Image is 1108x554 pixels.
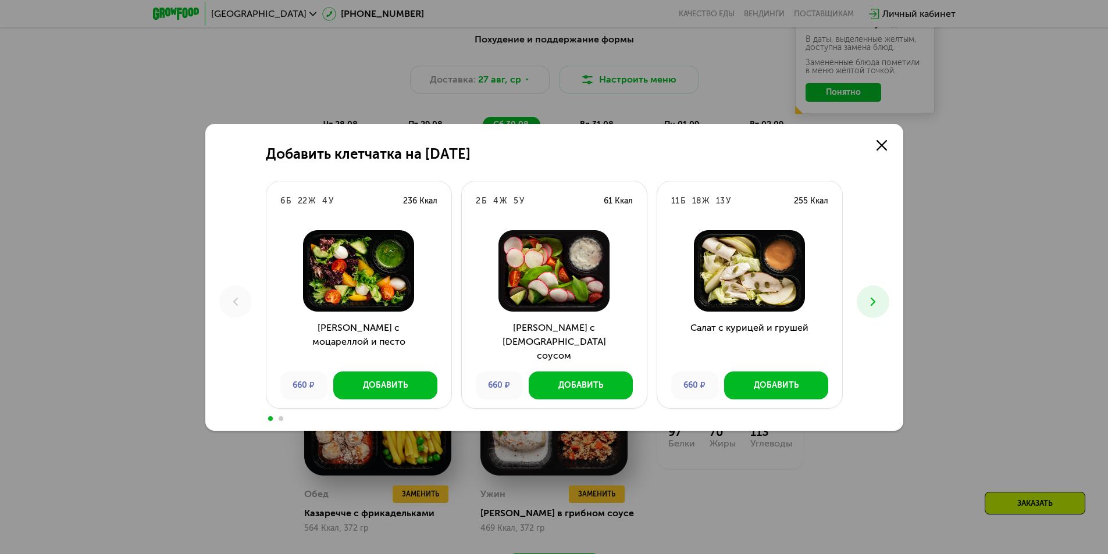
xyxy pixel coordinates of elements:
div: 4 [322,195,327,207]
div: У [519,195,524,207]
div: 4 [493,195,498,207]
div: 660 ₽ [476,371,523,399]
h3: Салат с курицей и грушей [657,321,842,363]
div: 13 [716,195,725,207]
h3: [PERSON_NAME] с моцареллой и песто [266,321,451,363]
div: 11 [671,195,679,207]
button: Добавить [529,371,633,399]
img: Салат с греческим соусом [471,230,637,312]
div: Добавить [558,380,603,391]
div: 2 [476,195,480,207]
button: Добавить [724,371,828,399]
h2: Добавить клетчатка на [DATE] [266,146,471,162]
div: 22 [298,195,307,207]
div: Добавить [754,380,799,391]
img: Салат с моцареллой и песто [276,230,442,312]
div: Ж [308,195,315,207]
div: У [726,195,731,207]
div: Б [482,195,486,207]
div: 255 Ккал [794,195,828,207]
div: Добавить [363,380,408,391]
div: 660 ₽ [671,371,718,399]
div: 18 [692,195,701,207]
div: Б [286,195,291,207]
div: 660 ₽ [280,371,327,399]
div: У [329,195,333,207]
div: 236 Ккал [403,195,437,207]
div: Ж [500,195,507,207]
div: Ж [702,195,709,207]
div: 5 [514,195,518,207]
h3: [PERSON_NAME] с [DEMOGRAPHIC_DATA] соусом [462,321,647,363]
img: Салат с курицей и грушей [667,230,833,312]
div: Б [681,195,685,207]
button: Добавить [333,371,437,399]
div: 61 Ккал [604,195,633,207]
div: 6 [280,195,285,207]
